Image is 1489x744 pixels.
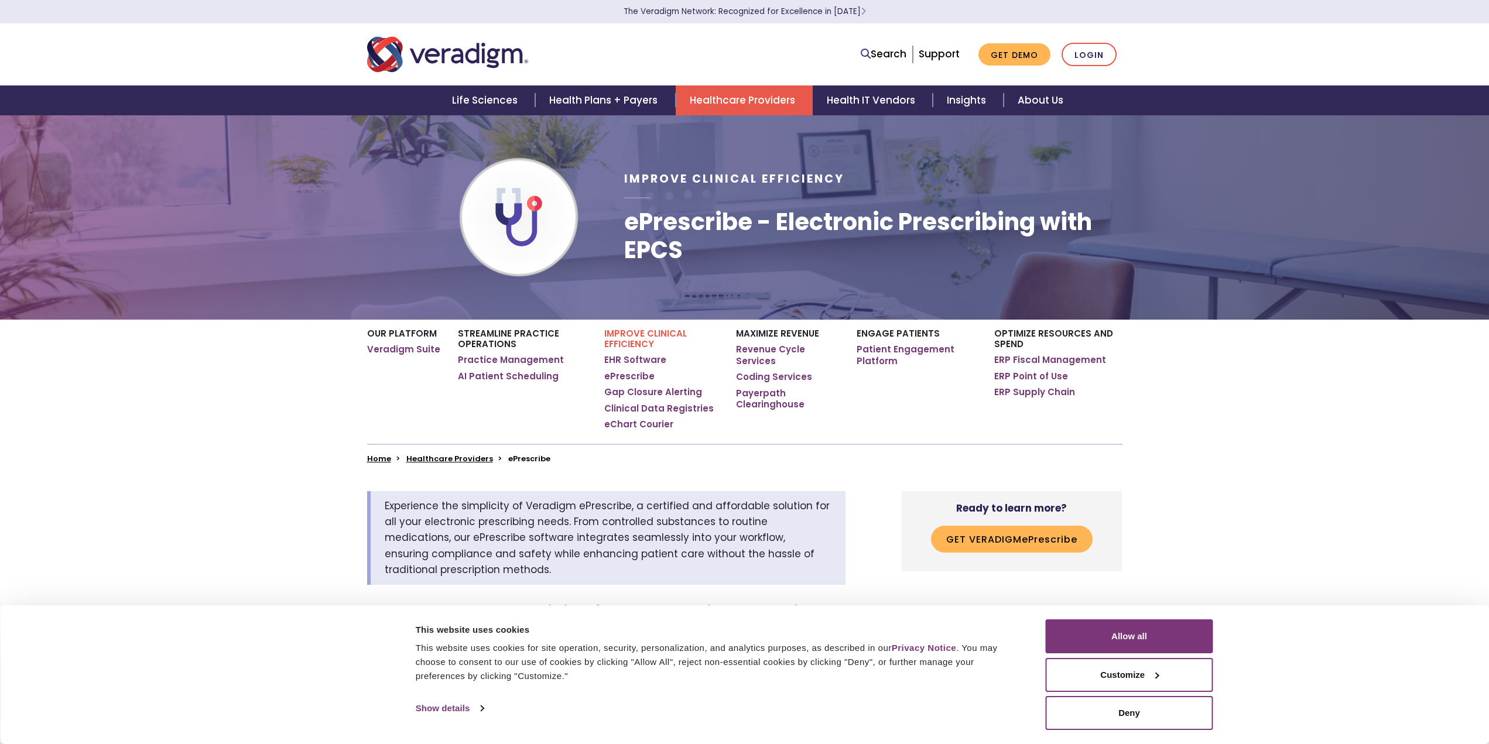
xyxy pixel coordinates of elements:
[1046,696,1213,730] button: Deny
[416,700,484,717] a: Show details
[604,403,714,414] a: Clinical Data Registries
[367,453,391,464] a: Home
[624,6,866,17] a: The Veradigm Network: Recognized for Excellence in [DATE]Learn More
[385,499,830,577] span: Experience the simplicity of Veradigm ePrescribe, a certified and affordable solution for all you...
[978,43,1050,66] a: Get Demo
[736,388,838,410] a: Payerpath Clearinghouse
[406,453,493,464] a: Healthcare Providers
[931,526,1093,553] button: Get VeradigmePrescribe
[1046,658,1213,692] button: Customize
[624,171,844,187] span: Improve Clinical Efficiency
[458,371,559,382] a: AI Patient Scheduling
[367,344,440,355] a: Veradigm Suite
[736,371,812,383] a: Coding Services
[857,344,977,366] a: Patient Engagement Platform
[604,419,673,430] a: eChart Courier
[367,35,528,74] img: Veradigm logo
[367,602,846,642] h2: Automate Your Prescribing for Success with ePrescribe from Veradigm
[604,371,655,382] a: ePrescribe
[416,623,1019,637] div: This website uses cookies
[1062,43,1117,67] a: Login
[933,85,1004,115] a: Insights
[956,501,1067,515] strong: Ready to learn more?
[813,85,933,115] a: Health IT Vendors
[1046,619,1213,653] button: Allow all
[861,6,866,17] span: Learn More
[624,208,1122,264] h1: ePrescribe - Electronic Prescribing with EPCS
[892,643,956,653] a: Privacy Notice
[438,85,535,115] a: Life Sciences
[919,47,960,61] a: Support
[861,46,906,62] a: Search
[994,386,1075,398] a: ERP Supply Chain
[604,354,666,366] a: EHR Software
[535,85,675,115] a: Health Plans + Payers
[1004,85,1077,115] a: About Us
[736,344,838,366] a: Revenue Cycle Services
[416,641,1019,683] div: This website uses cookies for site operation, security, personalization, and analytics purposes, ...
[604,386,702,398] a: Gap Closure Alerting
[994,371,1068,382] a: ERP Point of Use
[458,354,564,366] a: Practice Management
[676,85,813,115] a: Healthcare Providers
[994,354,1106,366] a: ERP Fiscal Management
